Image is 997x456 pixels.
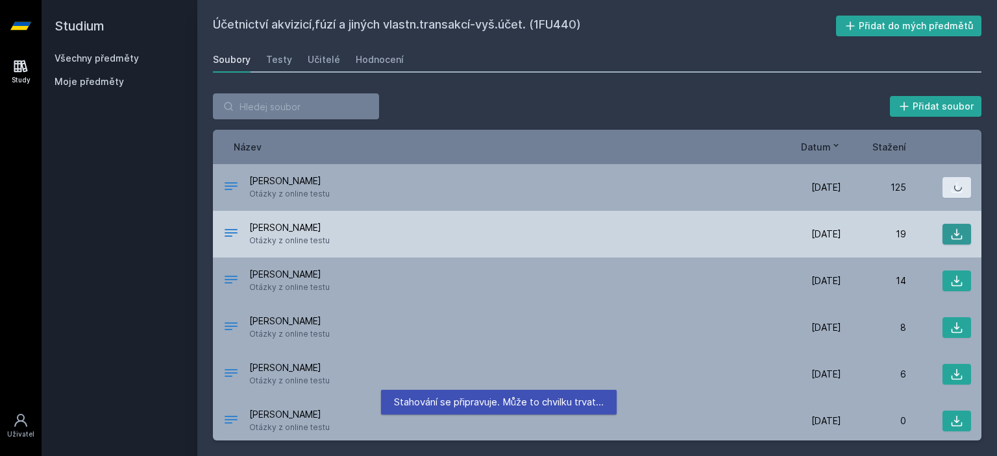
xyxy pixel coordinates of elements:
[811,321,841,334] span: [DATE]
[836,16,982,36] button: Přidat do mých předmětů
[249,374,330,387] span: Otázky z online testu
[266,47,292,73] a: Testy
[890,96,982,117] button: Přidat soubor
[811,368,841,381] span: [DATE]
[223,412,239,431] div: .DOCX
[7,429,34,439] div: Uživatel
[223,178,239,197] div: .DOCX
[234,140,262,154] button: Název
[811,274,841,287] span: [DATE]
[872,140,906,154] button: Stažení
[223,365,239,384] div: .DOCX
[213,16,836,36] h2: Účetnictví akvizicí,fúzí a jiných vlastn.transakcí-vyš.účet. (1FU440)
[249,221,330,234] span: [PERSON_NAME]
[841,181,906,194] div: 125
[266,53,292,66] div: Testy
[381,390,617,414] div: Stahování se připravuje. Může to chvilku trvat…
[811,414,841,427] span: [DATE]
[356,53,404,66] div: Hodnocení
[249,328,330,341] span: Otázky z online testu
[249,315,330,328] span: [PERSON_NAME]
[249,281,330,294] span: Otázky z online testu
[841,274,906,287] div: 14
[55,75,124,88] span: Moje předměty
[213,53,251,66] div: Soubory
[356,47,404,73] a: Hodnocení
[308,53,340,66] div: Učitelé
[249,187,330,200] span: Otázky z online testu
[223,318,239,337] div: .DOCX
[249,268,330,281] span: [PERSON_NAME]
[811,228,841,241] span: [DATE]
[249,174,330,187] span: [PERSON_NAME]
[223,272,239,291] div: .DOCX
[841,368,906,381] div: 6
[3,406,39,446] a: Uživatel
[841,414,906,427] div: 0
[223,225,239,244] div: .DOCX
[801,140,841,154] button: Datum
[801,140,831,154] span: Datum
[811,181,841,194] span: [DATE]
[249,234,330,247] span: Otázky z online testu
[55,53,139,64] a: Všechny předměty
[213,47,251,73] a: Soubory
[3,52,39,91] a: Study
[841,321,906,334] div: 8
[249,408,330,421] span: [PERSON_NAME]
[213,93,379,119] input: Hledej soubor
[841,228,906,241] div: 19
[249,421,330,434] span: Otázky z online testu
[249,361,330,374] span: [PERSON_NAME]
[12,75,31,85] div: Study
[308,47,340,73] a: Učitelé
